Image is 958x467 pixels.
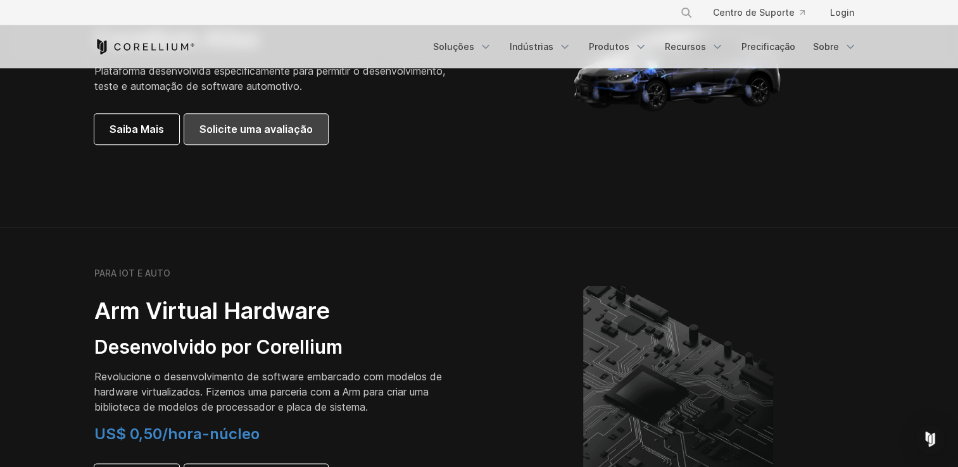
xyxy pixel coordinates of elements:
[199,121,313,137] span: Solicite uma avaliação
[665,40,706,53] font: Recursos
[94,297,449,325] h2: Arm Virtual Hardware
[915,424,945,454] div: Abra o Intercom Messenger
[813,40,839,53] font: Sobre
[94,114,179,144] a: Saiba Mais
[665,1,864,24] div: Menu de navegação
[94,39,195,54] a: Corellium Início
[94,369,449,414] p: Revolucione o desenvolvimento de software embarcado com modelos de hardware virtualizados. Fizemo...
[184,114,328,144] a: Solicite uma avaliação
[820,1,864,24] a: Login
[734,35,803,58] a: Precificação
[94,268,170,279] h6: PARA IOT E AUTO
[94,425,260,443] span: US$ 0,50/hora-núcleo
[713,6,795,19] font: Centro de Suporte
[110,121,164,137] span: Saiba Mais
[675,1,698,24] button: Procurar
[589,40,629,53] font: Produtos
[510,40,553,53] font: Indústrias
[425,35,864,58] div: Menu de navegação
[94,335,449,359] h3: Desenvolvido por Corellium
[433,40,474,53] font: Soluções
